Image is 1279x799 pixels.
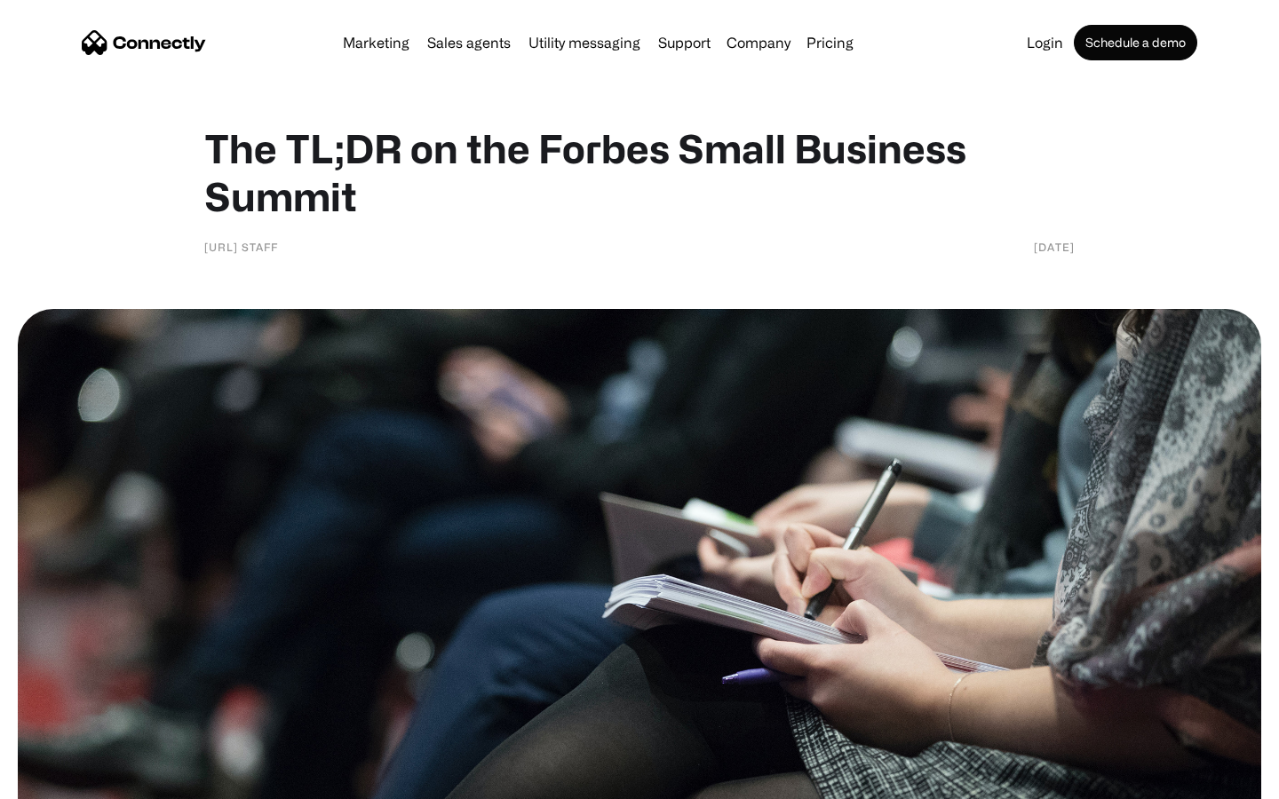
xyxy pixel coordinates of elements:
[1074,25,1197,60] a: Schedule a demo
[204,238,278,256] div: [URL] Staff
[336,36,417,50] a: Marketing
[1020,36,1070,50] a: Login
[799,36,861,50] a: Pricing
[1034,238,1075,256] div: [DATE]
[521,36,647,50] a: Utility messaging
[727,30,790,55] div: Company
[18,768,107,793] aside: Language selected: English
[36,768,107,793] ul: Language list
[651,36,718,50] a: Support
[420,36,518,50] a: Sales agents
[204,124,1075,220] h1: The TL;DR on the Forbes Small Business Summit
